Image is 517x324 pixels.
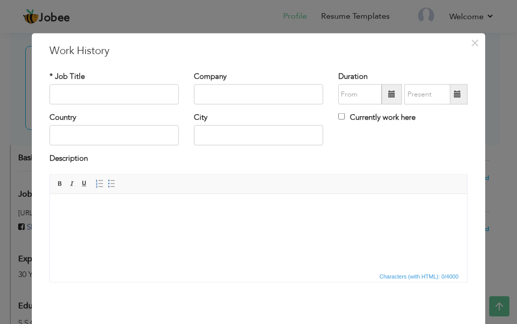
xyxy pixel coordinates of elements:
[338,112,416,123] label: Currently work here
[378,271,462,281] div: Statistics
[79,178,90,189] a: Underline
[106,178,117,189] a: Insert/Remove Bulleted List
[378,271,461,281] span: Characters (with HTML): 0/4000
[49,43,468,58] h3: Work History
[67,178,78,189] a: Italic
[338,113,345,120] input: Currently work here
[55,178,66,189] a: Bold
[94,178,105,189] a: Insert/Remove Numbered List
[471,33,479,52] span: ×
[194,112,208,123] label: City
[49,153,88,164] label: Description
[467,34,483,51] button: Close
[49,112,76,123] label: Country
[338,84,382,105] input: From
[49,71,85,81] label: * Job Title
[338,71,368,81] label: Duration
[194,71,227,81] label: Company
[50,194,467,269] iframe: Rich Text Editor, workEditor
[404,84,450,105] input: Present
